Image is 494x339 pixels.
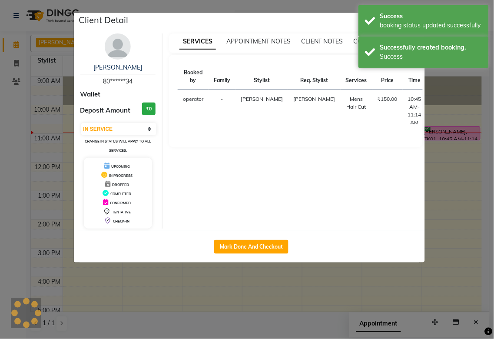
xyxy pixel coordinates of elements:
[354,37,399,45] span: CONSUMPTION
[214,240,288,254] button: Mark Done And Checkout
[288,63,341,90] th: Req. Stylist
[301,37,343,45] span: CLIENT NOTES
[109,173,133,178] span: IN PROGRESS
[380,12,482,21] div: Success
[111,164,130,169] span: UPCOMING
[93,63,142,71] a: [PERSON_NAME]
[293,96,335,102] span: [PERSON_NAME]
[178,63,209,90] th: Booked by
[403,63,427,90] th: Time
[403,90,427,132] td: 10:45 AM-11:14 AM
[179,34,216,50] span: SERVICES
[209,63,235,90] th: Family
[372,63,403,90] th: Price
[241,96,283,102] span: [PERSON_NAME]
[380,52,482,61] div: Success
[110,201,131,205] span: CONFIRMED
[142,103,156,115] h3: ₹0
[113,219,129,223] span: CHECK-IN
[110,192,131,196] span: COMPLETED
[112,183,129,187] span: DROPPED
[380,21,482,30] div: booking status updated successfully
[80,90,101,100] span: Wallet
[226,37,291,45] span: APPOINTMENT NOTES
[79,13,129,27] h5: Client Detail
[85,139,151,153] small: Change in status will apply to all services.
[341,63,372,90] th: Services
[178,90,209,132] td: operator
[112,210,131,214] span: TENTATIVE
[105,33,131,60] img: avatar
[235,63,288,90] th: Stylist
[380,43,482,52] div: Successfully created booking.
[209,90,235,132] td: -
[346,95,367,111] div: Mens Hair Cut
[378,95,398,103] div: ₹150.00
[80,106,131,116] span: Deposit Amount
